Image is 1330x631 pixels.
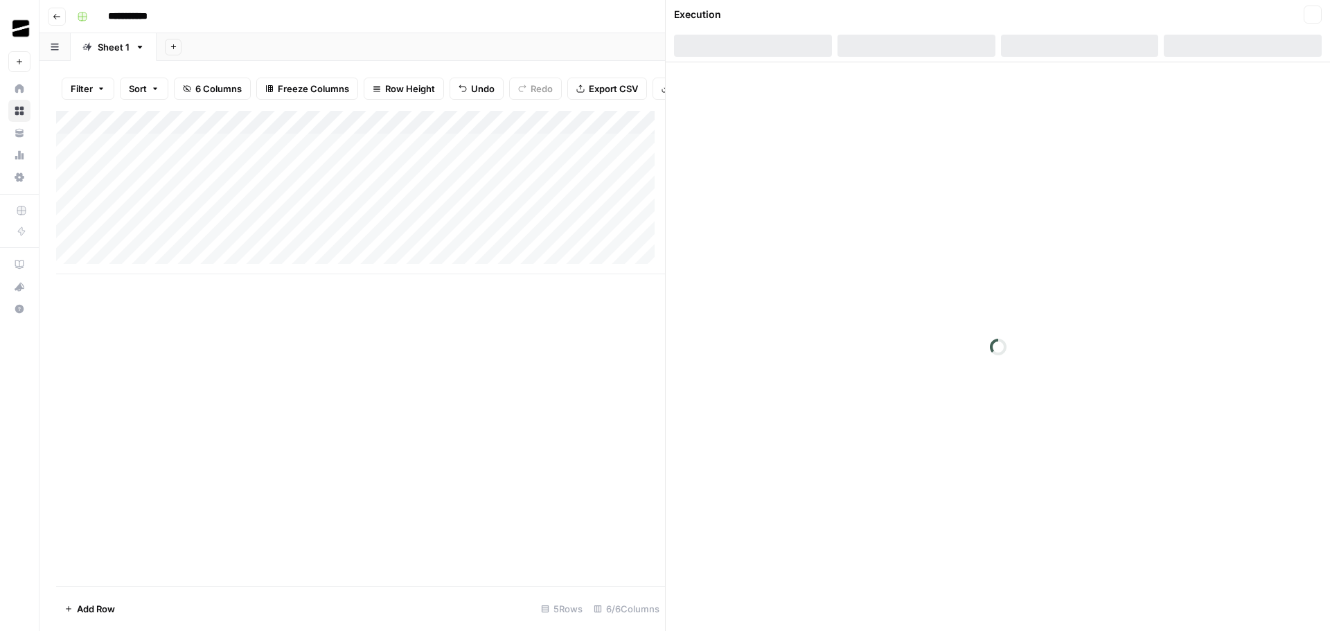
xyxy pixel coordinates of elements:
[8,298,30,320] button: Help + Support
[120,78,168,100] button: Sort
[71,33,157,61] a: Sheet 1
[8,122,30,144] a: Your Data
[256,78,358,100] button: Freeze Columns
[588,598,665,620] div: 6/6 Columns
[9,276,30,297] div: What's new?
[450,78,504,100] button: Undo
[8,254,30,276] a: AirOps Academy
[8,78,30,100] a: Home
[174,78,251,100] button: 6 Columns
[509,78,562,100] button: Redo
[98,40,130,54] div: Sheet 1
[589,82,638,96] span: Export CSV
[8,11,30,46] button: Workspace: OGM
[195,82,242,96] span: 6 Columns
[8,100,30,122] a: Browse
[674,8,721,21] div: Execution
[8,276,30,298] button: What's new?
[471,82,495,96] span: Undo
[567,78,647,100] button: Export CSV
[77,602,115,616] span: Add Row
[62,78,114,100] button: Filter
[56,598,123,620] button: Add Row
[531,82,553,96] span: Redo
[535,598,588,620] div: 5 Rows
[129,82,147,96] span: Sort
[385,82,435,96] span: Row Height
[8,16,33,41] img: OGM Logo
[364,78,444,100] button: Row Height
[71,82,93,96] span: Filter
[8,144,30,166] a: Usage
[8,166,30,188] a: Settings
[278,82,349,96] span: Freeze Columns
